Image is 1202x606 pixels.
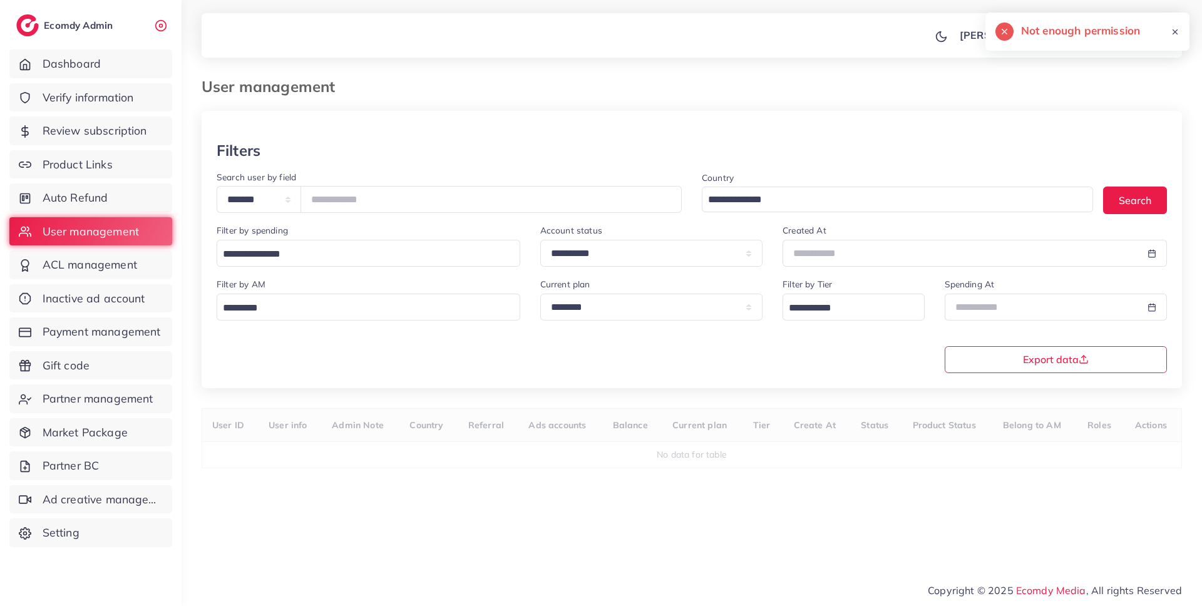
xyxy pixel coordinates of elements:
[218,299,504,318] input: Search for option
[16,14,39,36] img: logo
[9,183,172,212] a: Auto Refund
[9,451,172,480] a: Partner BC
[43,157,113,173] span: Product Links
[217,224,288,237] label: Filter by spending
[43,223,139,240] span: User management
[540,224,602,237] label: Account status
[43,56,101,72] span: Dashboard
[9,284,172,313] a: Inactive ad account
[783,294,924,321] div: Search for option
[1016,584,1086,597] a: Ecomdy Media
[43,458,100,474] span: Partner BC
[43,123,147,139] span: Review subscription
[43,491,163,508] span: Ad creative management
[9,116,172,145] a: Review subscription
[43,424,128,441] span: Market Package
[217,141,260,160] h3: Filters
[9,49,172,78] a: Dashboard
[43,357,90,374] span: Gift code
[702,172,734,184] label: Country
[202,78,345,96] h3: User management
[784,299,908,318] input: Search for option
[16,14,116,36] a: logoEcomdy Admin
[704,190,1077,210] input: Search for option
[9,518,172,547] a: Setting
[1021,23,1140,39] h5: Not enough permission
[44,19,116,31] h2: Ecomdy Admin
[43,525,80,541] span: Setting
[217,278,265,290] label: Filter by AM
[9,351,172,380] a: Gift code
[9,485,172,514] a: Ad creative management
[217,171,296,183] label: Search user by field
[43,257,137,273] span: ACL management
[43,391,153,407] span: Partner management
[960,28,1134,43] p: [PERSON_NAME] [PERSON_NAME]
[43,190,108,206] span: Auto Refund
[945,278,995,290] label: Spending At
[1103,187,1167,213] button: Search
[702,187,1093,212] div: Search for option
[9,150,172,179] a: Product Links
[783,224,826,237] label: Created At
[217,240,520,267] div: Search for option
[9,250,172,279] a: ACL management
[1023,354,1089,364] span: Export data
[9,384,172,413] a: Partner management
[9,317,172,346] a: Payment management
[217,294,520,321] div: Search for option
[43,90,134,106] span: Verify information
[9,83,172,112] a: Verify information
[218,245,504,264] input: Search for option
[945,346,1168,373] button: Export data
[1086,583,1182,598] span: , All rights Reserved
[9,217,172,246] a: User management
[540,278,590,290] label: Current plan
[953,23,1172,48] a: [PERSON_NAME] [PERSON_NAME]avatar
[9,418,172,447] a: Market Package
[928,583,1182,598] span: Copyright © 2025
[43,290,145,307] span: Inactive ad account
[783,278,832,290] label: Filter by Tier
[43,324,161,340] span: Payment management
